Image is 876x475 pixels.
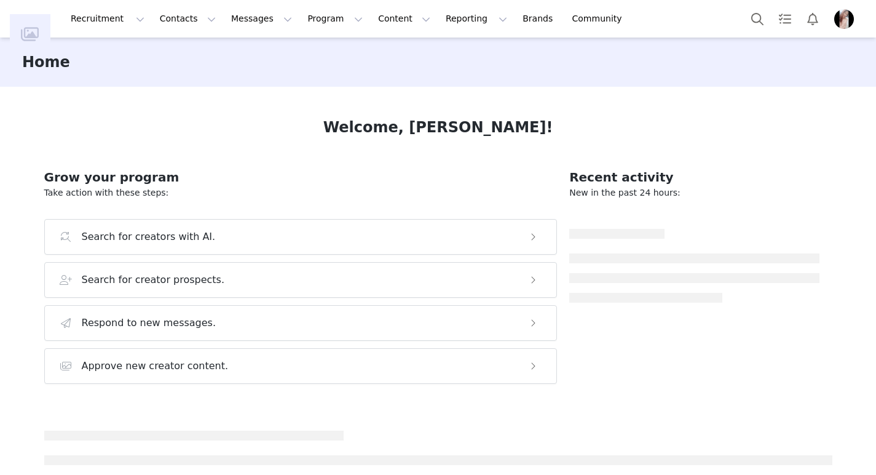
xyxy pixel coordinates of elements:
[565,5,635,33] a: Community
[224,5,299,33] button: Messages
[82,316,216,330] h3: Respond to new messages.
[744,5,771,33] button: Search
[44,348,558,384] button: Approve new creator content.
[834,9,854,29] img: 1d6e6c21-0f95-4b44-850e-3e783ff8cebf.webp
[323,116,553,138] h1: Welcome, [PERSON_NAME]!
[799,5,826,33] button: Notifications
[569,168,819,186] h2: Recent activity
[44,262,558,298] button: Search for creator prospects.
[82,230,216,244] h3: Search for creators with AI.
[569,186,819,199] p: New in the past 24 hours:
[22,51,70,73] h3: Home
[827,9,866,29] button: Profile
[44,168,558,186] h2: Grow your program
[515,5,564,33] a: Brands
[63,5,152,33] button: Recruitment
[771,5,799,33] a: Tasks
[44,186,558,199] p: Take action with these steps:
[44,305,558,341] button: Respond to new messages.
[152,5,223,33] button: Contacts
[82,273,225,287] h3: Search for creator prospects.
[300,5,370,33] button: Program
[44,219,558,255] button: Search for creators with AI.
[438,5,515,33] button: Reporting
[371,5,438,33] button: Content
[82,359,229,373] h3: Approve new creator content.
